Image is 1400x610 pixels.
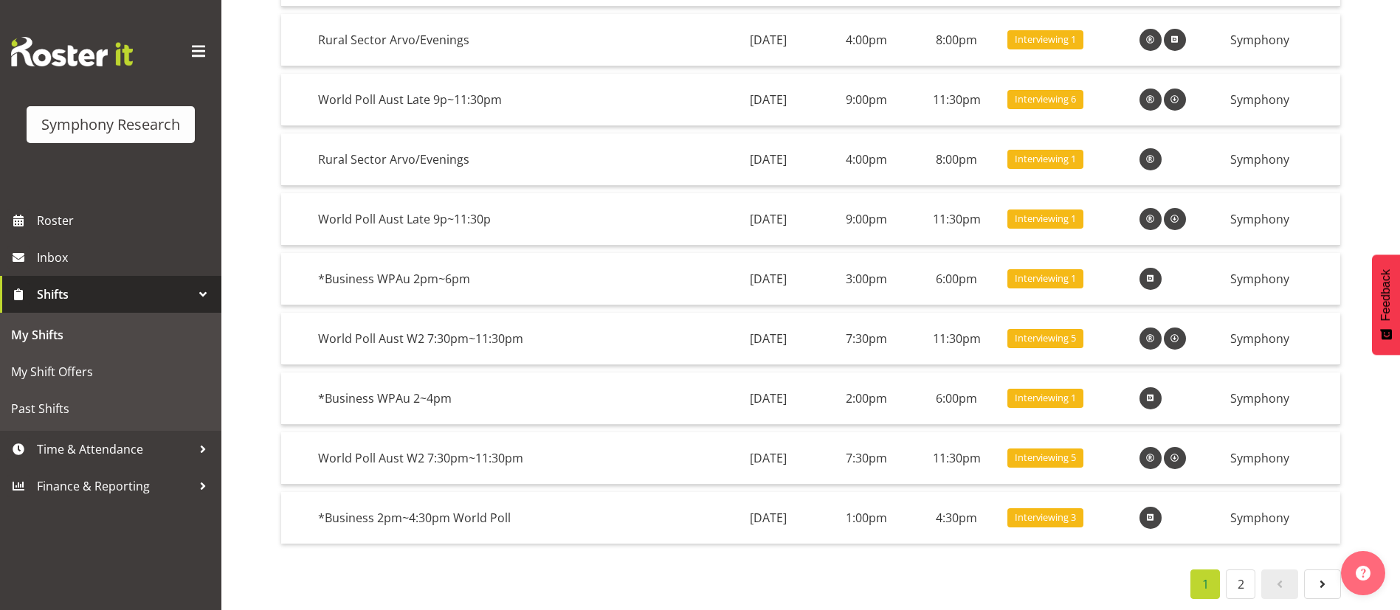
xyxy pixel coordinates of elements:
td: World Poll Aust W2 7:30pm~11:30pm [312,313,715,365]
td: 9:00pm [821,74,911,126]
td: [DATE] [715,313,821,365]
td: World Poll Aust W2 7:30pm~11:30pm [312,432,715,485]
td: Symphony [1224,134,1340,186]
span: Roster [37,209,214,232]
span: Inbox [37,246,214,268]
span: Time & Attendance [37,438,192,460]
td: 11:30pm [911,432,1001,485]
td: 4:30pm [911,492,1001,544]
span: Feedback [1379,269,1393,321]
td: World Poll Aust Late 9p~11:30p [312,193,715,246]
td: [DATE] [715,193,821,246]
td: [DATE] [715,253,821,305]
span: My Shift Offers [11,361,210,383]
td: 8:00pm [911,134,1001,186]
span: Interviewing 1 [1015,152,1076,166]
span: Interviewing 5 [1015,451,1076,465]
td: [DATE] [715,14,821,66]
span: Finance & Reporting [37,475,192,497]
td: 9:00pm [821,193,911,246]
div: Symphony Research [41,114,180,136]
button: Feedback - Show survey [1372,254,1400,355]
td: 7:30pm [821,432,911,485]
td: 6:00pm [911,253,1001,305]
span: Interviewing 1 [1015,32,1076,46]
td: World Poll Aust Late 9p~11:30pm [312,74,715,126]
a: 2 [1226,569,1255,599]
span: Interviewing 3 [1015,510,1076,524]
td: *Business WPAu 2pm~6pm [312,253,715,305]
a: My Shifts [4,316,218,353]
td: 11:30pm [911,74,1001,126]
span: Past Shifts [11,398,210,420]
td: Symphony [1224,253,1340,305]
td: 11:30pm [911,193,1001,246]
td: 6:00pm [911,372,1001,425]
span: My Shifts [11,324,210,346]
td: [DATE] [715,74,821,126]
td: Symphony [1224,432,1340,485]
td: 1:00pm [821,492,911,544]
td: Symphony [1224,372,1340,425]
td: Symphony [1224,193,1340,246]
td: [DATE] [715,492,821,544]
td: *Business WPAu 2~4pm [312,372,715,425]
td: Symphony [1224,14,1340,66]
span: Shifts [37,283,192,305]
td: Rural Sector Arvo/Evenings [312,134,715,186]
a: My Shift Offers [4,353,218,390]
td: Rural Sector Arvo/Evenings [312,14,715,66]
td: *Business 2pm~4:30pm World Poll [312,492,715,544]
span: Interviewing 6 [1015,92,1076,106]
img: help-xxl-2.png [1356,566,1370,580]
td: [DATE] [715,134,821,186]
td: 7:30pm [821,313,911,365]
td: Symphony [1224,74,1340,126]
td: 3:00pm [821,253,911,305]
td: 4:00pm [821,14,911,66]
span: Interviewing 1 [1015,212,1076,226]
td: Symphony [1224,492,1340,544]
img: Rosterit website logo [11,37,133,66]
span: Interviewing 5 [1015,331,1076,345]
td: [DATE] [715,372,821,425]
a: Past Shifts [4,390,218,427]
td: 4:00pm [821,134,911,186]
td: 11:30pm [911,313,1001,365]
td: 8:00pm [911,14,1001,66]
td: [DATE] [715,432,821,485]
td: 2:00pm [821,372,911,425]
span: Interviewing 1 [1015,271,1076,285]
td: Symphony [1224,313,1340,365]
span: Interviewing 1 [1015,391,1076,405]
